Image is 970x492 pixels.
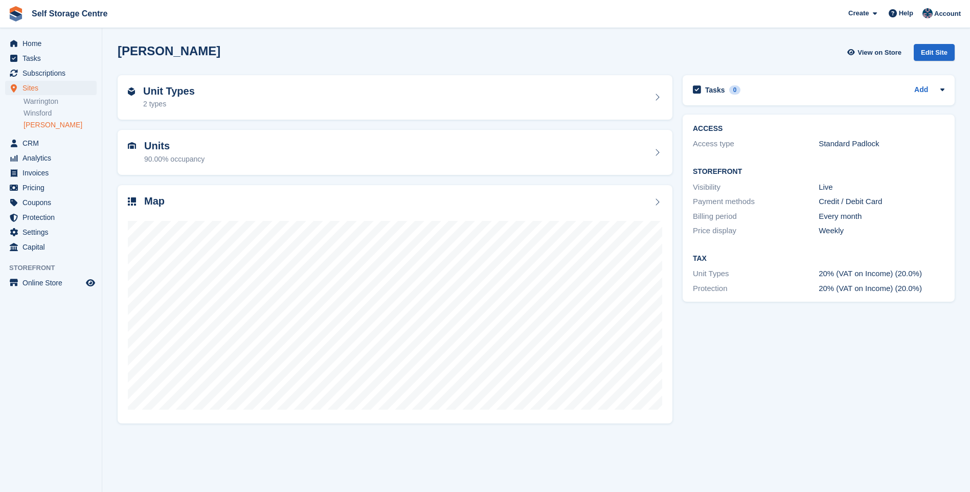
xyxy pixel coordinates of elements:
a: Unit Types 2 types [118,75,672,120]
a: menu [5,276,97,290]
div: 90.00% occupancy [144,154,205,165]
span: Capital [22,240,84,254]
span: Home [22,36,84,51]
img: Clair Cole [922,8,933,18]
div: Live [819,182,944,193]
a: Add [914,84,928,96]
div: 20% (VAT on Income) (20.0%) [819,268,944,280]
div: 2 types [143,99,195,109]
a: menu [5,66,97,80]
a: Map [118,185,672,424]
img: unit-icn-7be61d7bf1b0ce9d3e12c5938cc71ed9869f7b940bace4675aadf7bd6d80202e.svg [128,142,136,149]
span: View on Store [858,48,901,58]
span: Subscriptions [22,66,84,80]
h2: Map [144,195,165,207]
a: menu [5,166,97,180]
a: Units 90.00% occupancy [118,130,672,175]
a: View on Store [846,44,906,61]
div: Standard Padlock [819,138,944,150]
span: Invoices [22,166,84,180]
div: Credit / Debit Card [819,196,944,208]
a: menu [5,136,97,150]
div: 20% (VAT on Income) (20.0%) [819,283,944,295]
div: Billing period [693,211,819,222]
div: Access type [693,138,819,150]
a: menu [5,240,97,254]
span: Account [934,9,961,19]
span: Coupons [22,195,84,210]
a: menu [5,195,97,210]
a: Self Storage Centre [28,5,111,22]
span: Online Store [22,276,84,290]
a: menu [5,51,97,65]
a: [PERSON_NAME] [24,120,97,130]
a: menu [5,151,97,165]
h2: Units [144,140,205,152]
span: Tasks [22,51,84,65]
a: Edit Site [914,44,955,65]
span: Settings [22,225,84,239]
h2: Tax [693,255,944,263]
a: menu [5,181,97,195]
span: Storefront [9,263,102,273]
span: Create [848,8,869,18]
span: Protection [22,210,84,225]
h2: Tasks [705,85,725,95]
div: 0 [729,85,741,95]
span: Sites [22,81,84,95]
a: menu [5,210,97,225]
div: Weekly [819,225,944,237]
a: menu [5,36,97,51]
div: Edit Site [914,44,955,61]
div: Price display [693,225,819,237]
h2: Storefront [693,168,944,176]
img: map-icn-33ee37083ee616e46c38cad1a60f524a97daa1e2b2c8c0bc3eb3415660979fc1.svg [128,197,136,206]
span: Analytics [22,151,84,165]
a: Preview store [84,277,97,289]
span: CRM [22,136,84,150]
div: Protection [693,283,819,295]
div: Payment methods [693,196,819,208]
a: Winsford [24,108,97,118]
div: Every month [819,211,944,222]
div: Visibility [693,182,819,193]
img: stora-icon-8386f47178a22dfd0bd8f6a31ec36ba5ce8667c1dd55bd0f319d3a0aa187defe.svg [8,6,24,21]
span: Help [899,8,913,18]
a: Warrington [24,97,97,106]
h2: Unit Types [143,85,195,97]
h2: ACCESS [693,125,944,133]
h2: [PERSON_NAME] [118,44,220,58]
a: menu [5,81,97,95]
span: Pricing [22,181,84,195]
a: menu [5,225,97,239]
div: Unit Types [693,268,819,280]
img: unit-type-icn-2b2737a686de81e16bb02015468b77c625bbabd49415b5ef34ead5e3b44a266d.svg [128,87,135,96]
